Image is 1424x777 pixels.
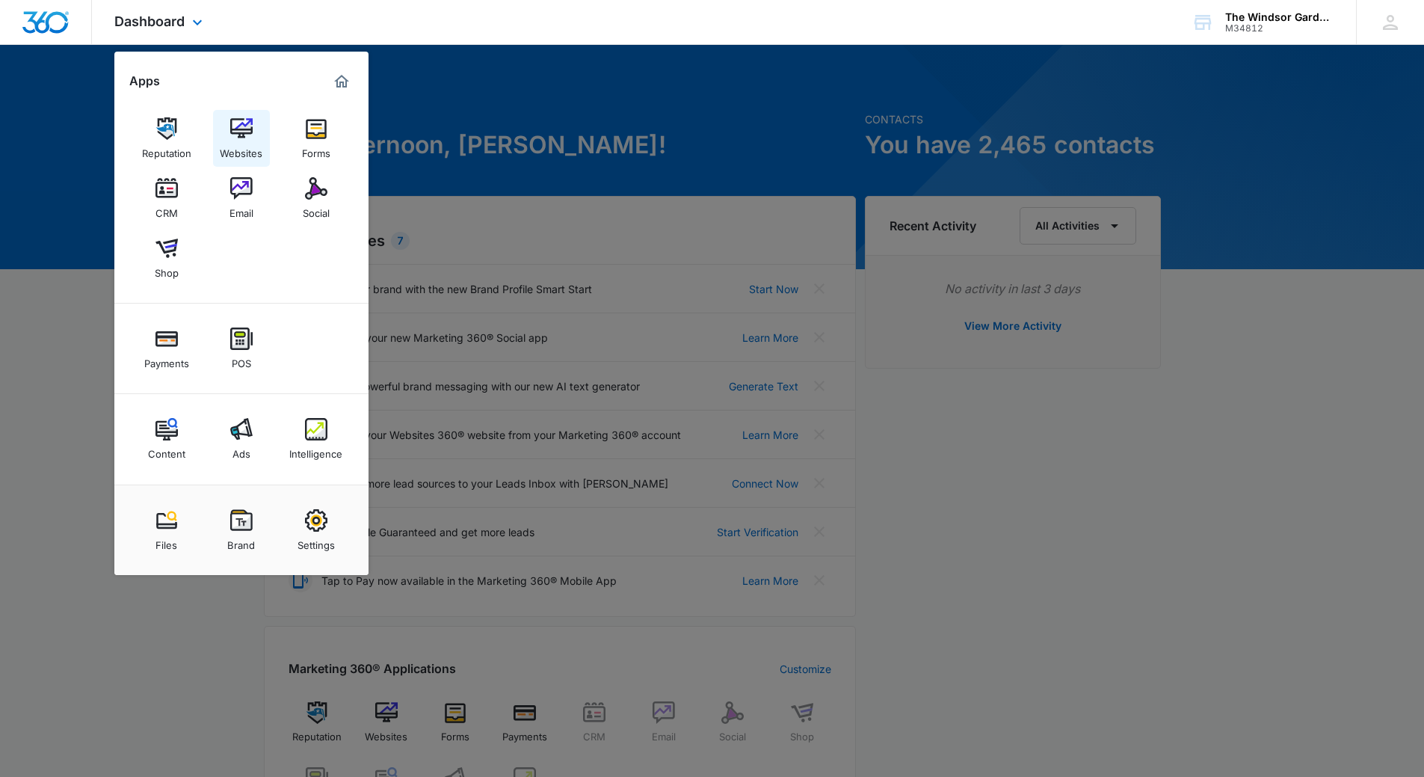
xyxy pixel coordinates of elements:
a: Intelligence [288,411,345,467]
a: CRM [138,170,195,227]
a: Shop [138,230,195,286]
div: Shop [155,259,179,279]
h2: Apps [129,74,160,88]
span: Dashboard [114,13,185,29]
a: Content [138,411,195,467]
a: Payments [138,320,195,377]
a: POS [213,320,270,377]
div: Content [148,440,185,460]
div: POS [232,350,251,369]
a: Files [138,502,195,559]
div: Settings [298,532,335,551]
a: Ads [213,411,270,467]
a: Email [213,170,270,227]
div: CRM [155,200,178,219]
div: account name [1225,11,1334,23]
a: Social [288,170,345,227]
div: Forms [302,140,330,159]
a: Websites [213,110,270,167]
div: Payments [144,350,189,369]
div: Reputation [142,140,191,159]
div: Websites [220,140,262,159]
a: Forms [288,110,345,167]
div: Social [303,200,330,219]
div: Intelligence [289,440,342,460]
a: Reputation [138,110,195,167]
a: Settings [288,502,345,559]
div: Email [229,200,253,219]
div: Ads [232,440,250,460]
div: Files [155,532,177,551]
a: Brand [213,502,270,559]
div: account id [1225,23,1334,34]
div: Brand [227,532,255,551]
a: Marketing 360® Dashboard [330,70,354,93]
